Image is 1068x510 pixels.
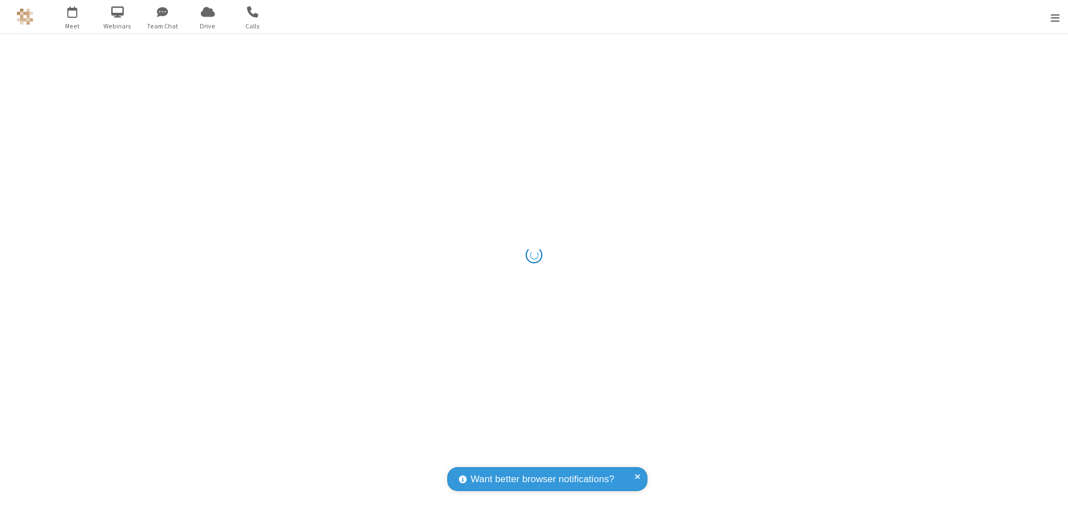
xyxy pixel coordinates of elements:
[471,472,614,487] span: Want better browser notifications?
[187,21,229,31] span: Drive
[52,21,93,31] span: Meet
[142,21,184,31] span: Team Chat
[97,21,139,31] span: Webinars
[17,8,33,25] img: QA Selenium DO NOT DELETE OR CHANGE
[232,21,274,31] span: Calls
